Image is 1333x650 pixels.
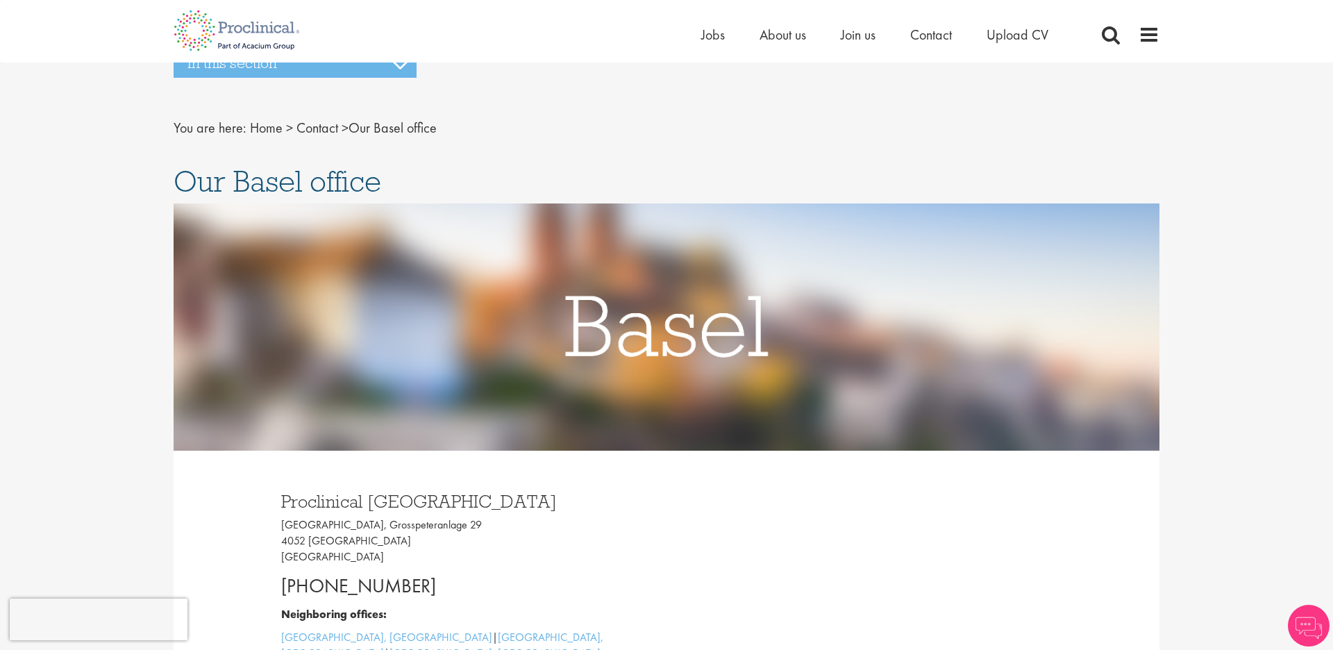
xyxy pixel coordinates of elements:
h3: In this section [174,49,417,78]
span: > [342,119,349,137]
img: Chatbot [1288,605,1330,647]
span: Our Basel office [174,162,381,200]
span: You are here: [174,119,246,137]
span: > [286,119,293,137]
h3: Proclinical [GEOGRAPHIC_DATA] [281,492,656,510]
p: [PHONE_NUMBER] [281,572,656,600]
a: About us [760,26,806,44]
p: [GEOGRAPHIC_DATA], Grosspeteranlage 29 4052 [GEOGRAPHIC_DATA] [GEOGRAPHIC_DATA] [281,517,656,565]
b: Neighboring offices: [281,607,387,622]
a: breadcrumb link to Home [250,119,283,137]
a: Join us [841,26,875,44]
a: [GEOGRAPHIC_DATA], [GEOGRAPHIC_DATA] [281,630,492,644]
a: Jobs [701,26,725,44]
iframe: reCAPTCHA [10,599,187,640]
a: Upload CV [987,26,1048,44]
span: Our Basel office [250,119,437,137]
a: Contact [910,26,952,44]
a: breadcrumb link to Contact [296,119,338,137]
